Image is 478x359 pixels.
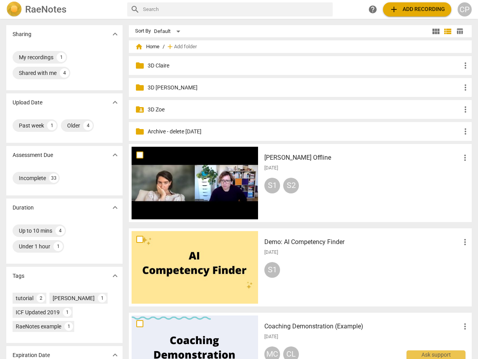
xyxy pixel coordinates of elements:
div: Shared with me [19,69,57,77]
a: Help [366,2,380,16]
div: Default [154,25,183,38]
div: 1 [64,322,73,331]
p: Assessment Due [13,151,53,159]
button: Tile view [430,26,442,37]
span: home [135,43,143,51]
div: S1 [264,178,280,193]
div: Up to 10 mins [19,227,52,235]
span: Add recording [389,5,445,14]
span: Add folder [174,44,197,50]
span: search [130,5,140,14]
span: / [163,44,165,50]
span: more_vert [460,153,470,162]
span: [DATE] [264,165,278,171]
span: more_vert [460,322,470,331]
span: expand_more [110,271,120,281]
span: more_vert [461,127,470,136]
button: Table view [454,26,465,37]
div: 1 [57,53,66,62]
span: folder [135,83,145,92]
img: Logo [6,2,22,17]
button: List view [442,26,454,37]
span: view_module [431,27,441,36]
span: more_vert [460,237,470,247]
div: S1 [264,262,280,278]
span: add [389,5,399,14]
div: Past week [19,122,44,129]
span: Home [135,43,159,51]
span: more_vert [461,83,470,92]
div: [PERSON_NAME] [53,294,95,302]
div: 33 [49,173,59,183]
span: expand_more [110,98,120,107]
div: RaeNotes example [16,323,61,330]
div: My recordings [19,53,53,61]
p: Tags [13,272,24,280]
div: 1 [63,308,71,317]
button: CP [458,2,472,16]
div: S2 [283,178,299,193]
h3: Demo: AI Competency Finder [264,237,460,247]
div: 1 [98,294,106,303]
p: Archive - delete in 3 months [148,128,461,136]
button: Show more [109,149,121,161]
button: Show more [109,270,121,282]
div: Sort By [135,28,151,34]
button: Show more [109,28,121,40]
button: Upload [383,2,451,16]
div: 4 [83,121,93,130]
div: Under 1 hour [19,242,50,250]
span: more_vert [461,61,470,70]
h3: Coaching Demonstration (Example) [264,322,460,331]
span: more_vert [461,105,470,114]
span: [DATE] [264,333,278,340]
span: expand_more [110,29,120,39]
div: Older [67,122,80,129]
p: Sharing [13,30,31,38]
div: Incomplete [19,174,46,182]
h2: RaeNotes [25,4,66,15]
span: add [166,43,174,51]
p: Upload Date [13,98,42,107]
span: [DATE] [264,249,278,256]
span: folder_shared [135,105,145,114]
div: tutorial [16,294,33,302]
span: table_chart [456,27,463,35]
input: Search [143,3,330,16]
span: expand_more [110,150,120,160]
span: folder [135,61,145,70]
button: Show more [109,97,121,108]
h3: Anne G Offline [264,153,460,162]
div: 4 [55,226,65,235]
div: Ask support [407,350,465,359]
p: Duration [13,204,34,212]
button: Show more [109,202,121,213]
p: 3D Zoe [148,106,461,114]
div: 4 [60,68,69,78]
div: ICF Updated 2019 [16,308,60,316]
p: 3D Claire [148,62,461,70]
a: LogoRaeNotes [6,2,121,17]
div: 1 [53,242,63,251]
span: folder [135,127,145,136]
span: view_list [443,27,452,36]
p: 3D Ruth [148,84,461,92]
div: 1 [47,121,57,130]
span: expand_more [110,203,120,212]
span: help [368,5,377,14]
a: [PERSON_NAME] Offline[DATE]S1S2 [132,147,469,219]
a: Demo: AI Competency Finder[DATE]S1 [132,231,469,304]
div: 2 [37,294,45,303]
